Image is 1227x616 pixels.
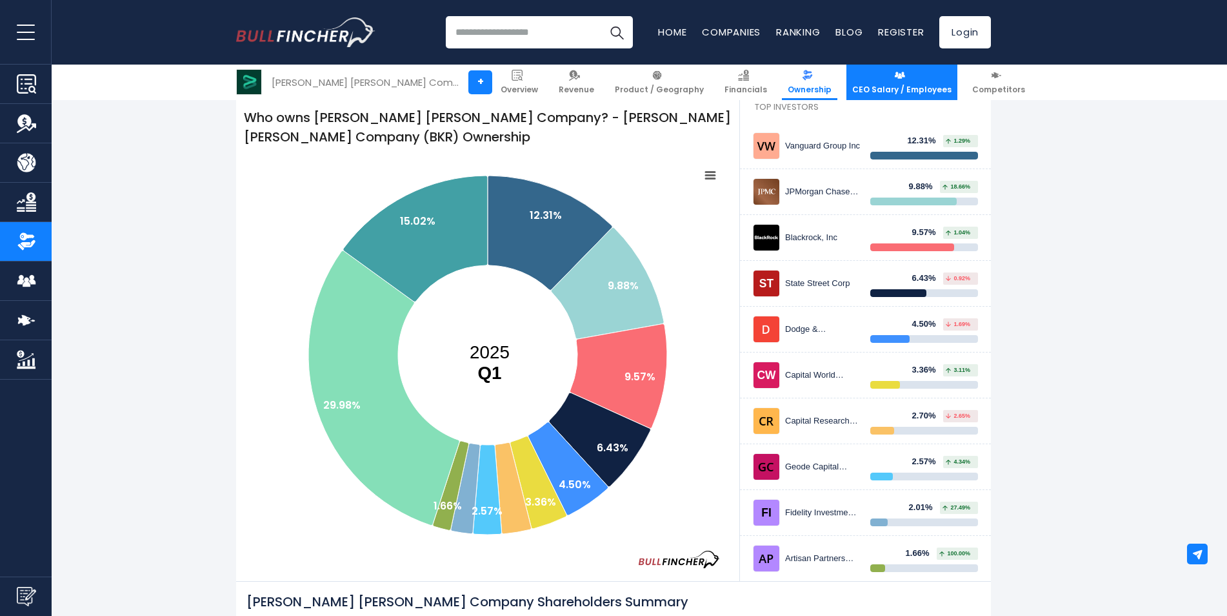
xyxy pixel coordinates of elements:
[237,70,261,94] img: BKR logo
[553,65,600,100] a: Revenue
[946,230,970,236] span: 1.04%
[477,363,501,383] tspan: Q1
[559,85,594,95] span: Revenue
[785,324,861,335] div: Dodge & [PERSON_NAME]
[912,227,944,238] div: 9.57%
[17,232,36,251] img: Ownership
[776,25,820,39] a: Ranking
[785,553,861,564] div: Artisan Partners Limited Partnership
[946,367,970,373] span: 3.11%
[846,65,957,100] a: CEO Salary / Employees
[624,369,655,384] text: 9.57%
[470,342,510,383] text: 2025
[609,65,710,100] a: Product / Geography
[468,70,492,94] a: +
[236,100,739,154] h1: Who owns [PERSON_NAME] [PERSON_NAME] Company? - [PERSON_NAME] [PERSON_NAME] Company (BKR) Ownership
[530,208,562,223] text: 12.31%
[835,25,863,39] a: Blog
[939,551,970,557] span: 100.00%
[785,278,861,289] div: State Street Corp
[785,416,861,427] div: Capital Research Global Investors
[472,504,503,518] text: 2.57%
[236,17,375,47] img: Bullfincher logo
[597,440,628,455] text: 6.43%
[785,508,861,518] div: Fidelity Investments (FMR)
[946,138,970,144] span: 1.29%
[785,370,861,381] div: Capital World Investors
[608,278,639,293] text: 9.88%
[246,592,981,611] h2: [PERSON_NAME] [PERSON_NAME] Company Shareholders Summary
[724,85,767,95] span: Financials
[878,25,924,39] a: Register
[906,548,937,559] div: 1.66%
[972,85,1025,95] span: Competitors
[785,462,861,473] div: Geode Capital Management, LLC
[785,232,861,243] div: Blackrock, Inc
[912,365,944,376] div: 3.36%
[788,85,832,95] span: Ownership
[559,477,591,492] text: 4.50%
[943,184,970,190] span: 18.66%
[236,17,375,47] a: Go to homepage
[966,65,1031,100] a: Competitors
[912,411,944,422] div: 2.70%
[912,457,944,467] div: 2.57%
[912,319,944,330] div: 4.50%
[400,214,435,229] text: 15.02%
[909,181,941,192] div: 9.88%
[946,322,970,327] span: 1.69%
[434,498,462,513] text: 1.66%
[702,25,761,39] a: Companies
[601,16,633,48] button: Search
[946,276,970,282] span: 0.92%
[946,459,970,465] span: 4.34%
[852,85,952,95] span: CEO Salary / Employees
[939,16,991,48] a: Login
[946,413,970,419] span: 2.65%
[719,65,773,100] a: Financials
[782,65,837,100] a: Ownership
[525,495,556,509] text: 3.36%
[740,91,991,123] h2: Top Investors
[912,273,944,284] div: 6.43%
[323,398,361,413] text: 29.98%
[909,502,941,513] div: 2.01%
[785,141,861,152] div: Vanguard Group Inc
[658,25,686,39] a: Home
[272,75,459,90] div: [PERSON_NAME] [PERSON_NAME] Company
[785,187,861,198] div: JPMorgan Chase & CO
[615,85,704,95] span: Product / Geography
[495,65,544,100] a: Overview
[501,85,538,95] span: Overview
[907,136,943,147] div: 12.31%
[943,505,970,511] span: 27.49%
